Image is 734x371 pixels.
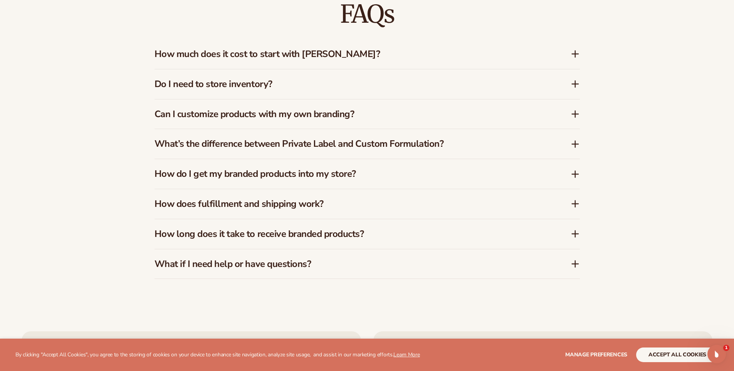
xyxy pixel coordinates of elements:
h3: How does fulfillment and shipping work? [155,198,548,210]
h3: Can I customize products with my own branding? [155,109,548,120]
span: 1 [723,345,729,351]
span: Manage preferences [565,351,627,358]
a: Learn More [393,351,420,358]
h3: Do I need to store inventory? [155,79,548,90]
h3: What’s the difference between Private Label and Custom Formulation? [155,138,548,149]
h3: How do I get my branded products into my store? [155,168,548,180]
h3: How long does it take to receive branded products? [155,228,548,240]
button: Manage preferences [565,347,627,362]
h3: How much does it cost to start with [PERSON_NAME]? [155,49,548,60]
button: accept all cookies [636,347,719,362]
h3: What if I need help or have questions? [155,259,548,270]
iframe: Intercom live chat [707,345,726,363]
h2: FAQs [155,1,580,27]
p: By clicking "Accept All Cookies", you agree to the storing of cookies on your device to enhance s... [15,352,420,358]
